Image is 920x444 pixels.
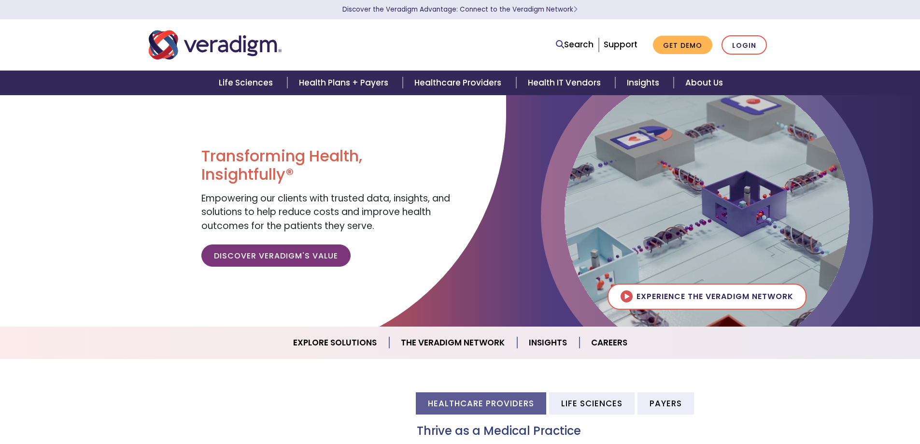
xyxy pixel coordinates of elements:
[516,71,615,95] a: Health IT Vendors
[201,147,453,184] h1: Transforming Health, Insightfully®
[201,192,450,232] span: Empowering our clients with trusted data, insights, and solutions to help reduce costs and improv...
[403,71,516,95] a: Healthcare Providers
[342,5,578,14] a: Discover the Veradigm Advantage: Connect to the Veradigm NetworkLearn More
[201,244,351,267] a: Discover Veradigm's Value
[207,71,287,95] a: Life Sciences
[580,330,639,355] a: Careers
[287,71,403,95] a: Health Plans + Payers
[549,392,635,414] li: Life Sciences
[722,35,767,55] a: Login
[149,29,282,61] img: Veradigm logo
[604,39,637,50] a: Support
[282,330,389,355] a: Explore Solutions
[517,330,580,355] a: Insights
[637,392,694,414] li: Payers
[674,71,735,95] a: About Us
[573,5,578,14] span: Learn More
[653,36,712,55] a: Get Demo
[416,392,546,414] li: Healthcare Providers
[615,71,674,95] a: Insights
[389,330,517,355] a: The Veradigm Network
[417,424,772,438] h3: Thrive as a Medical Practice
[556,38,594,51] a: Search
